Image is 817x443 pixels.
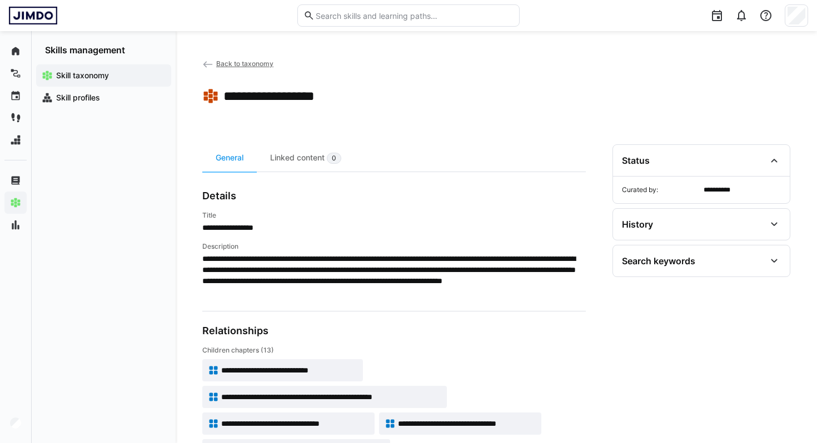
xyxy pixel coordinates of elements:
div: Status [622,155,650,166]
h3: Relationships [202,325,268,337]
input: Search skills and learning paths… [315,11,514,21]
div: Linked content [257,144,355,172]
a: Back to taxonomy [202,59,273,68]
h4: Children chapters (13) [202,346,586,355]
div: History [622,219,653,230]
div: Search keywords [622,255,695,266]
div: General [202,144,257,172]
span: Curated by: [622,185,699,194]
h4: Description [202,242,586,251]
span: 0 [332,154,336,163]
h4: Title [202,211,586,220]
h3: Details [202,190,236,202]
span: Back to taxonomy [216,59,273,68]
